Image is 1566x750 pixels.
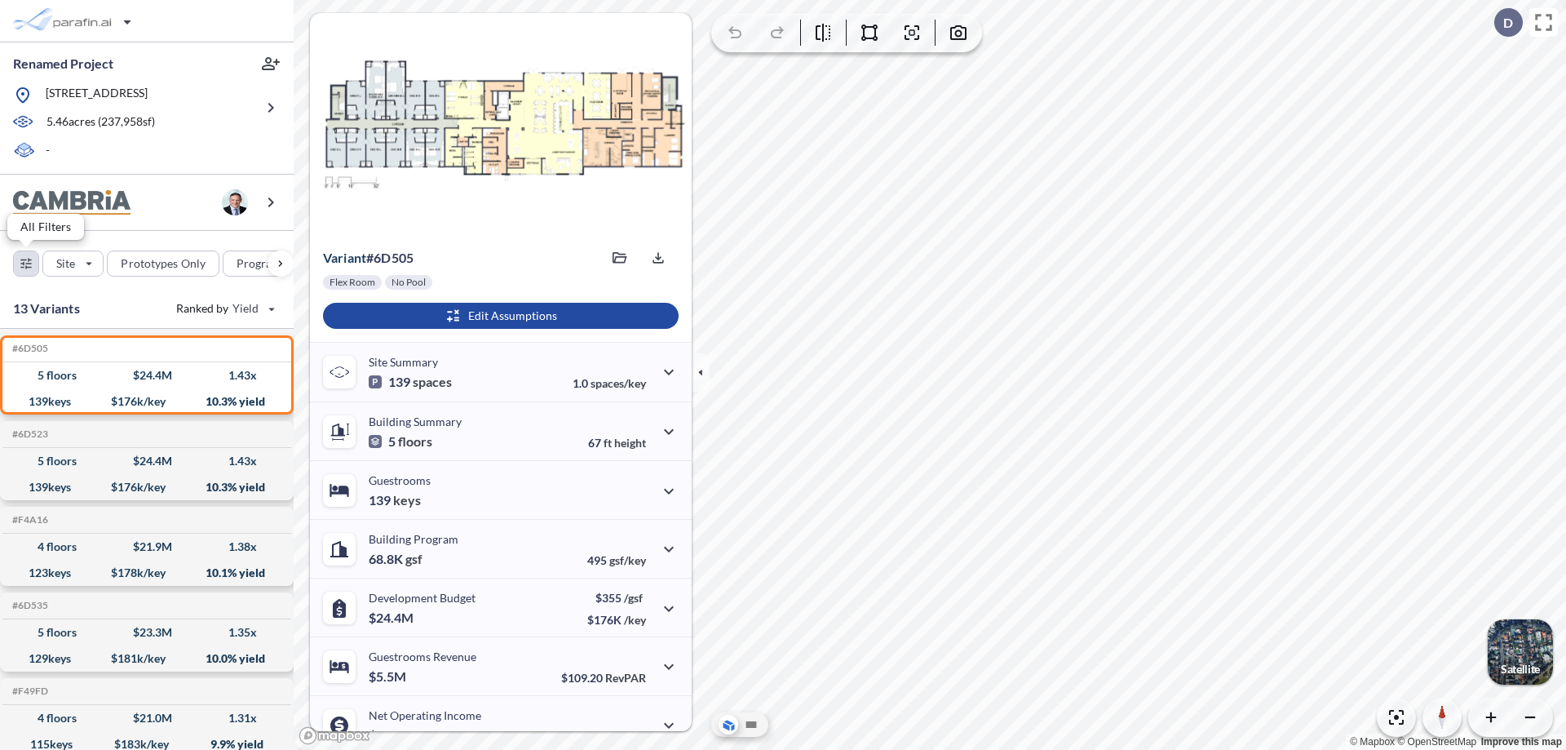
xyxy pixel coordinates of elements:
h5: Click to copy the code [9,514,48,526]
p: 139 [369,374,452,390]
p: 139 [369,492,421,508]
a: Improve this map [1481,736,1562,748]
p: Development Budget [369,591,476,605]
span: /key [624,613,646,627]
p: 67 [588,436,646,450]
p: Prototypes Only [121,255,206,272]
button: Edit Assumptions [323,303,679,329]
p: Building Program [369,532,458,546]
p: 5.46 acres ( 237,958 sf) [46,113,155,131]
img: BrandImage [13,190,130,215]
span: spaces/key [591,376,646,390]
p: Program [237,255,282,272]
a: Mapbox [1350,736,1395,748]
span: gsf/key [609,553,646,567]
p: - [46,142,50,161]
p: Net Operating Income [369,708,481,722]
img: user logo [222,189,248,215]
p: Site Summary [369,355,438,369]
img: Switcher Image [1488,619,1553,685]
h5: Click to copy the code [9,600,48,611]
p: $5.5M [369,668,409,685]
p: $109.20 [561,671,646,685]
h5: Click to copy the code [9,686,48,697]
p: 1.0 [573,376,646,390]
button: Prototypes Only [107,251,219,277]
button: Site Plan [741,715,761,734]
span: margin [610,730,646,743]
p: Guestrooms Revenue [369,650,476,663]
button: Aerial View [719,715,738,734]
p: Satellite [1501,663,1540,676]
span: floors [398,433,432,450]
p: 13 Variants [13,299,80,318]
button: Ranked by Yield [163,295,285,322]
button: Program [223,251,311,277]
p: 5 [369,433,432,450]
span: Yield [232,300,259,317]
a: Mapbox homepage [299,726,370,745]
span: keys [393,492,421,508]
button: Switcher ImageSatellite [1488,619,1553,685]
p: Site [56,255,75,272]
h5: Click to copy the code [9,343,48,354]
p: $355 [587,591,646,605]
span: RevPAR [605,671,646,685]
button: Site [42,251,104,277]
p: [STREET_ADDRESS] [46,85,148,105]
p: Building Summary [369,415,462,428]
span: spaces [413,374,452,390]
p: $176K [587,613,646,627]
p: Guestrooms [369,473,431,487]
p: $2.5M [369,727,409,743]
p: $24.4M [369,610,416,626]
span: ft [604,436,612,450]
p: 495 [587,553,646,567]
p: # 6d505 [323,250,414,266]
p: Edit Assumptions [468,308,557,324]
p: Renamed Project [13,55,113,73]
p: Flex Room [330,276,375,289]
p: D [1503,16,1513,30]
span: height [614,436,646,450]
p: All Filters [20,220,71,233]
p: 45.0% [577,730,646,743]
span: Variant [323,250,366,265]
span: /gsf [624,591,643,605]
p: No Pool [391,276,426,289]
h5: Click to copy the code [9,428,48,440]
span: gsf [405,551,422,567]
p: 68.8K [369,551,422,567]
a: OpenStreetMap [1397,736,1476,748]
